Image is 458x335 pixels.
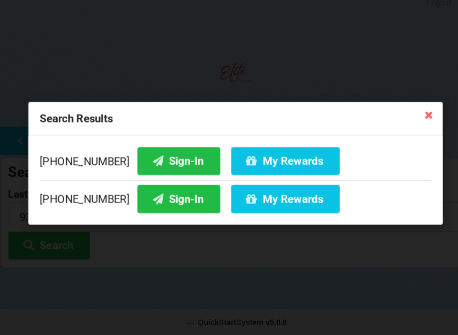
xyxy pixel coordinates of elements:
[225,189,330,216] button: My Rewards
[134,152,214,179] button: Sign-In
[225,152,330,179] button: My Rewards
[134,189,214,216] button: Sign-In
[39,152,419,183] div: [PHONE_NUMBER]
[39,183,419,216] div: [PHONE_NUMBER]
[28,108,430,141] div: Search Results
